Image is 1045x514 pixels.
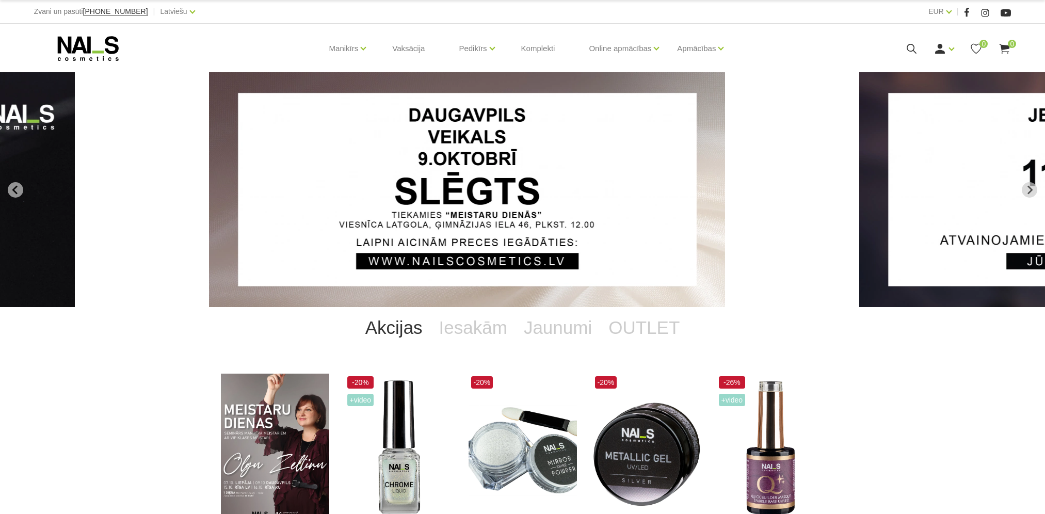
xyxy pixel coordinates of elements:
[34,5,148,18] div: Zvani un pasūti
[471,376,493,389] span: -20%
[347,376,374,389] span: -20%
[928,5,944,18] a: EUR
[153,5,155,18] span: |
[209,72,836,307] li: 1 of 13
[357,307,431,348] a: Akcijas
[83,8,148,15] a: [PHONE_NUMBER]
[600,307,688,348] a: OUTLET
[979,40,988,48] span: 0
[516,307,600,348] a: Jaunumi
[329,28,359,69] a: Manikīrs
[719,394,746,406] span: +Video
[347,394,374,406] span: +Video
[998,42,1011,55] a: 0
[384,24,433,73] a: Vaksācija
[459,28,487,69] a: Pedikīrs
[8,182,23,198] button: Go to last slide
[957,5,959,18] span: |
[1022,182,1037,198] button: Next slide
[970,42,983,55] a: 0
[513,24,564,73] a: Komplekti
[719,376,746,389] span: -26%
[83,7,148,15] span: [PHONE_NUMBER]
[595,376,617,389] span: -20%
[1008,40,1016,48] span: 0
[677,28,716,69] a: Apmācības
[589,28,651,69] a: Online apmācības
[431,307,516,348] a: Iesakām
[160,5,187,18] a: Latviešu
